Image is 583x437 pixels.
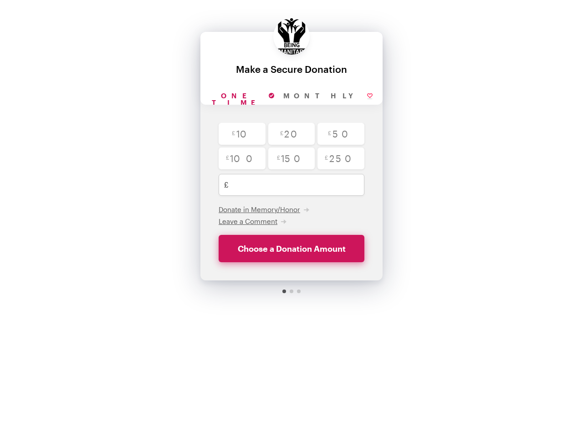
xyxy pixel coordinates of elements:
[219,217,286,226] button: Leave a Comment
[219,235,364,262] button: Choose a Donation Amount
[219,205,309,214] button: Donate in Memory/Honor
[210,64,373,74] div: Make a Secure Donation
[219,205,300,213] span: Donate in Memory/Honor
[219,217,277,225] span: Leave a Comment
